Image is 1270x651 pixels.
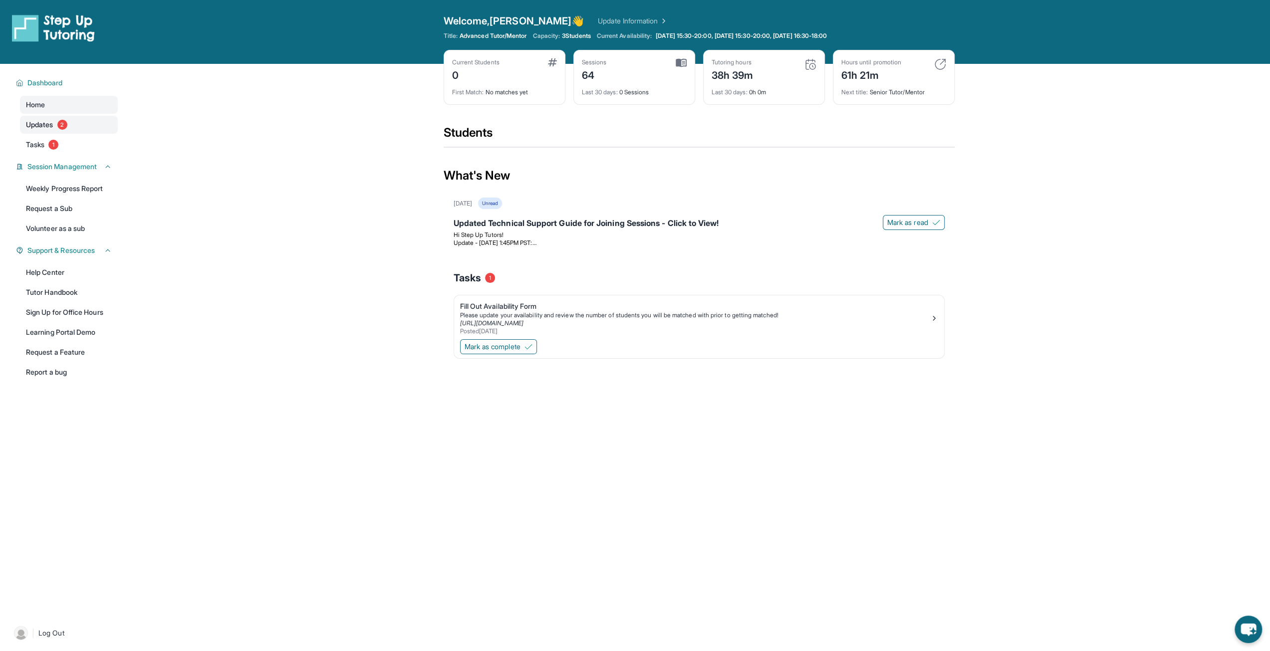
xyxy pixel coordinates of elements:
button: Dashboard [23,78,112,88]
div: 0h 0m [712,82,816,96]
img: Chevron Right [658,16,668,26]
span: Capacity: [532,32,560,40]
div: Senior Tutor/Mentor [841,82,946,96]
a: Update Information [598,16,668,26]
a: Request a Feature [20,343,118,361]
span: Advanced Tutor/Mentor [460,32,526,40]
img: card [804,58,816,70]
div: Tutoring hours [712,58,754,66]
div: 38h 39m [712,66,754,82]
div: 0 Sessions [582,82,687,96]
div: No matches yet [452,82,557,96]
span: First Match : [452,88,484,96]
img: user-img [14,626,28,640]
a: Updates2 [20,116,118,134]
div: 0 [452,66,500,82]
span: Last 30 days : [712,88,748,96]
a: Home [20,96,118,114]
button: Mark as read [883,215,945,230]
button: Support & Resources [23,245,112,255]
span: Hi Step Up Tutors! [454,231,504,238]
img: Mark as read [932,218,940,226]
span: 3 Students [562,32,591,40]
div: What's New [444,154,955,198]
div: 61h 21m [841,66,901,82]
a: Fill Out Availability FormPlease update your availability and review the number of students you w... [454,295,944,337]
a: [DATE] 15:30-20:00, [DATE] 15:30-20:00, [DATE] 16:30-18:00 [654,32,829,40]
span: Title: [444,32,458,40]
span: Tasks [454,271,481,285]
span: | [32,627,34,639]
span: [DATE] 15:30-20:00, [DATE] 15:30-20:00, [DATE] 16:30-18:00 [656,32,827,40]
img: card [548,58,557,66]
a: Sign Up for Office Hours [20,303,118,321]
span: Current Availability: [597,32,652,40]
button: Session Management [23,162,112,172]
div: Current Students [452,58,500,66]
a: Report a bug [20,363,118,381]
div: Students [444,125,955,147]
div: Please update your availability and review the number of students you will be matched with prior ... [460,311,930,319]
div: Fill Out Availability Form [460,301,930,311]
img: Mark as complete [524,343,532,351]
span: 1 [48,140,58,150]
div: 64 [582,66,607,82]
button: Mark as complete [460,339,537,354]
div: Unread [478,198,502,209]
span: 1 [485,273,495,283]
a: Weekly Progress Report [20,180,118,198]
a: |Log Out [10,622,118,644]
img: card [934,58,946,70]
a: Tutor Handbook [20,283,118,301]
div: Hours until promotion [841,58,901,66]
span: Next title : [841,88,868,96]
div: Updated Technical Support Guide for Joining Sessions - Click to View! [454,217,945,231]
span: 2 [57,120,67,130]
a: Request a Sub [20,200,118,217]
span: Last 30 days : [582,88,618,96]
a: Volunteer as a sub [20,219,118,237]
span: Welcome, [PERSON_NAME] 👋 [444,14,584,28]
span: Home [26,100,45,110]
a: Help Center [20,263,118,281]
span: Session Management [27,162,97,172]
span: Log Out [38,628,64,638]
button: chat-button [1235,616,1262,643]
a: [URL][DOMAIN_NAME] [460,319,523,327]
div: [DATE] [454,200,472,208]
span: Support & Resources [27,245,95,255]
div: Posted [DATE] [460,327,930,335]
a: Learning Portal Demo [20,323,118,341]
span: Mark as read [887,217,928,227]
span: Dashboard [27,78,63,88]
span: Tasks [26,140,44,150]
img: logo [12,14,95,42]
div: Sessions [582,58,607,66]
span: Update - [DATE] 1:45PM PST: [454,239,536,246]
img: card [676,58,687,67]
span: Mark as complete [465,342,520,352]
span: Updates [26,120,53,130]
a: Tasks1 [20,136,118,154]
